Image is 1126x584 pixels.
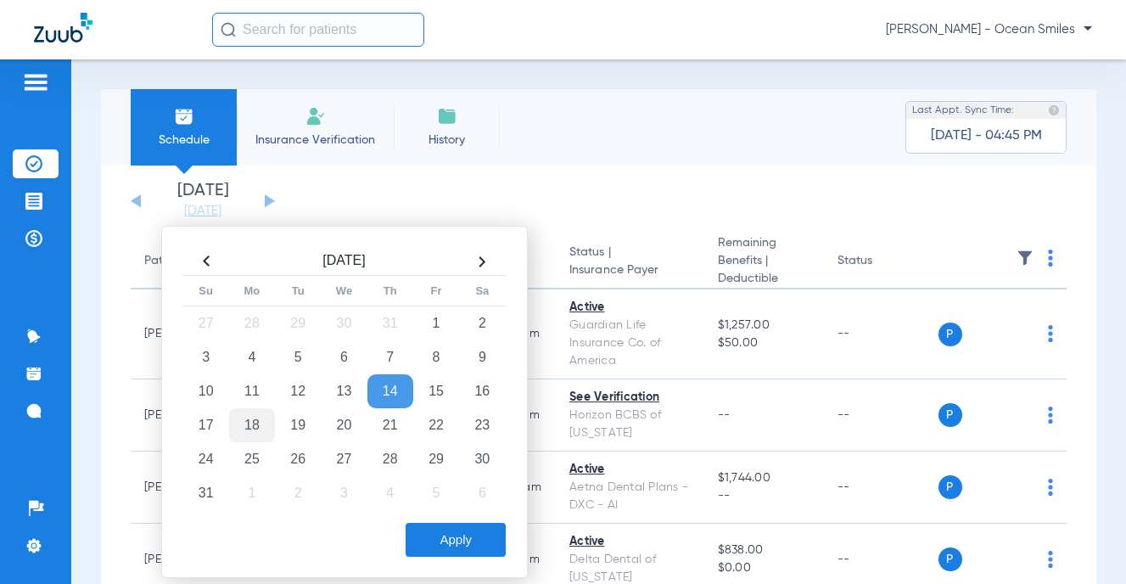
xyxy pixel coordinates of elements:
iframe: Chat Widget [1041,503,1126,584]
span: Deductible [718,270,810,288]
th: Status | [556,234,704,289]
img: Zuub Logo [34,13,92,42]
td: -- [824,379,938,452]
span: Insurance Verification [249,132,381,149]
span: Last Appt. Sync Time: [912,102,1014,119]
li: [DATE] [152,182,254,220]
img: group-dot-blue.svg [1048,250,1053,267]
div: Patient Name [144,252,236,270]
input: Search for patients [212,13,424,47]
div: Active [569,299,691,317]
span: P [938,475,962,499]
div: Guardian Life Insurance Co. of America [569,317,691,370]
td: -- [824,452,938,524]
button: Apply [406,523,506,557]
span: $50.00 [718,334,810,352]
span: $0.00 [718,559,810,577]
span: $1,257.00 [718,317,810,334]
img: Search Icon [221,22,236,37]
span: [DATE] - 04:45 PM [931,127,1042,144]
img: History [437,106,457,126]
span: Insurance Payer [569,261,691,279]
img: group-dot-blue.svg [1048,479,1053,496]
span: P [938,547,962,571]
span: [PERSON_NAME] - Ocean Smiles [886,21,1092,38]
span: P [938,403,962,427]
span: -- [718,409,731,421]
th: Status [824,234,938,289]
span: $1,744.00 [718,469,810,487]
div: Active [569,461,691,479]
span: P [938,323,962,346]
a: [DATE] [152,203,254,220]
div: Aetna Dental Plans - DXC - AI [569,479,691,514]
img: last sync help info [1048,104,1060,116]
div: Patient Name [144,252,219,270]
th: Remaining Benefits | [704,234,824,289]
span: Schedule [143,132,224,149]
img: group-dot-blue.svg [1048,407,1053,424]
img: Schedule [174,106,194,126]
span: $838.00 [718,542,810,559]
span: History [406,132,487,149]
img: hamburger-icon [22,72,49,93]
div: See Verification [569,389,691,407]
span: -- [718,487,810,505]
img: group-dot-blue.svg [1048,325,1053,342]
th: [DATE] [229,248,459,276]
div: Active [569,533,691,551]
img: filter.svg [1017,250,1034,267]
div: Horizon BCBS of [US_STATE] [569,407,691,442]
td: -- [824,289,938,379]
img: Manual Insurance Verification [305,106,326,126]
